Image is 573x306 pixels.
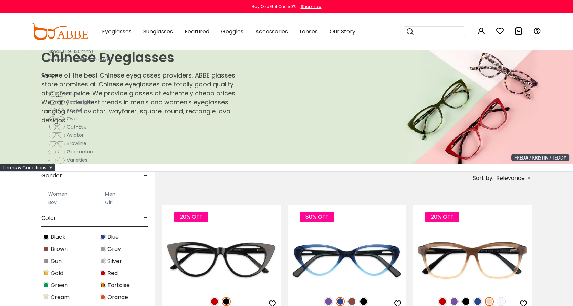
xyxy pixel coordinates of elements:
img: Blue [473,297,482,306]
span: Eyeglasses [102,28,132,35]
span: Goggles [221,28,243,35]
img: Oval.png [48,115,65,122]
img: Purple [450,297,459,306]
img: Varieties.png [48,157,65,164]
img: Green [43,282,49,288]
img: abbeglasses.com [32,23,88,40]
span: Round [67,107,82,114]
span: Gold [51,269,63,277]
img: Silver [100,258,106,264]
span: Shape [41,67,59,84]
span: Gun [51,257,62,265]
span: Varieties [67,156,87,163]
span: Geometric [67,148,93,155]
div: Buy One Get One 50% [252,3,296,10]
label: Small (119-125mm) [48,47,93,55]
label: Women [48,190,67,198]
img: Red [100,270,106,276]
span: Our Story [330,28,355,35]
img: Blue Hannah - Acetate ,Universal Bridge Fit [288,230,406,289]
span: Color [41,210,56,226]
span: - [144,210,148,226]
img: Square.png [48,91,65,98]
span: Sort by: [473,174,493,182]
span: Gray [107,245,121,253]
img: Aviator.png [48,132,65,139]
span: 80% OFF [300,212,334,222]
span: Gender [41,167,62,184]
img: Tortoise [100,282,106,288]
span: 20% OFF [174,212,208,222]
img: Black [222,297,231,306]
img: Black [43,234,49,240]
img: Black [461,297,470,306]
span: Sunglasses [143,28,173,35]
img: Translucent [497,297,506,306]
img: Gold [43,270,49,276]
span: Square [67,90,84,97]
img: Red [210,297,219,306]
span: - [144,67,148,84]
div: Shop now [301,3,322,10]
img: Orange [100,294,106,300]
span: Blue [107,233,119,241]
img: Gray [100,246,106,252]
span: Relevance [496,172,525,184]
img: Chinese Eyeglasses [22,50,573,164]
img: Geometric.png [48,149,65,155]
label: Boy [48,198,57,206]
img: Round.png [48,107,65,114]
span: Red [107,269,118,277]
img: Blue [100,234,106,240]
img: Purple [324,297,333,306]
span: Cat-Eye [67,123,87,130]
span: Rectangle [67,99,91,105]
span: Lenses [300,28,318,35]
span: 20% OFF [425,212,459,222]
span: Cream [51,293,70,302]
span: Black [51,233,65,241]
span: Silver [107,257,122,265]
img: Red [438,297,447,306]
span: Tortoise [107,281,130,289]
img: Cream [43,294,49,300]
span: Orange [107,293,128,302]
img: Cream [485,297,494,306]
span: - [144,167,148,184]
img: Browline.png [48,140,65,147]
span: Accessories [255,28,288,35]
img: Black [359,297,368,306]
a: Shop now [297,3,322,9]
span: Featured [185,28,209,35]
img: Cat-Eye.png [48,124,65,131]
img: Cream Sonia - Acetate ,Universal Bridge Fit [413,230,532,289]
span: Aviator [67,132,84,139]
span: Green [51,281,68,289]
span: Oval [67,115,78,122]
label: Girl [105,198,113,206]
img: Black Nora - Acetate ,Universal Bridge Fit [162,230,281,289]
img: Blue [336,297,345,306]
img: Brown [347,297,356,306]
img: Brown [43,246,49,252]
label: Extra-Small (100-118mm) [48,55,108,64]
img: Rectangle.png [48,99,65,106]
span: Brown [51,245,68,253]
label: Men [105,190,115,198]
span: Browline [67,140,86,147]
img: Gun [43,258,49,264]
